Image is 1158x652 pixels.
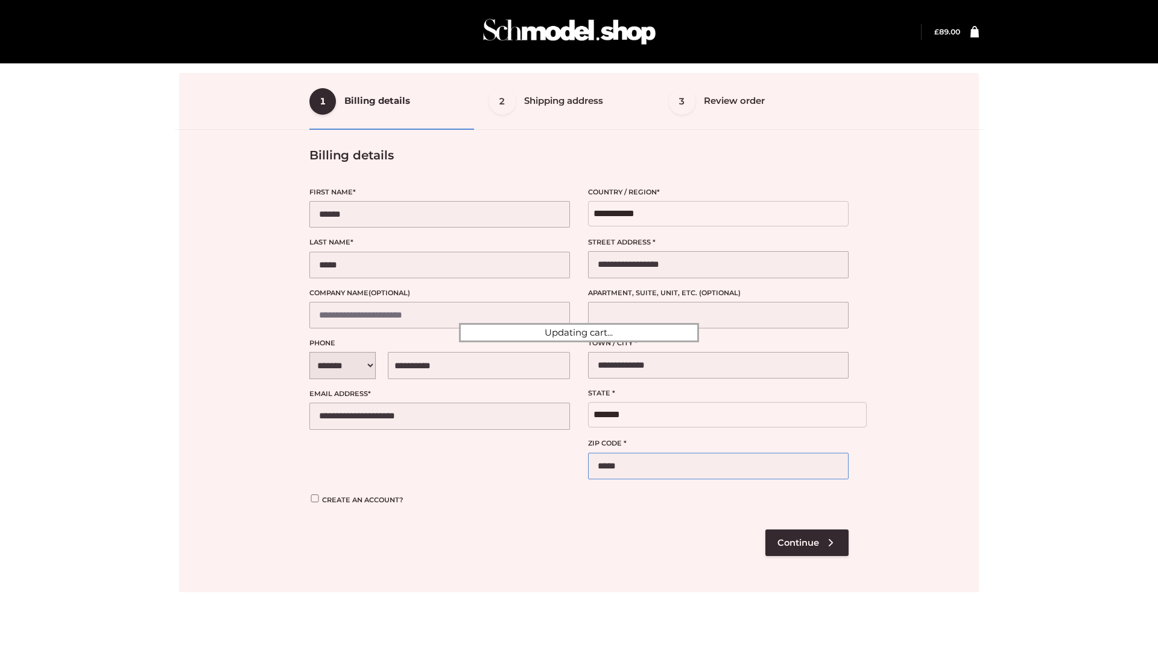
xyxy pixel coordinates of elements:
img: Schmodel Admin 964 [479,8,660,56]
span: £ [934,27,939,36]
bdi: 89.00 [934,27,960,36]
div: Updating cart... [459,323,699,342]
a: £89.00 [934,27,960,36]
